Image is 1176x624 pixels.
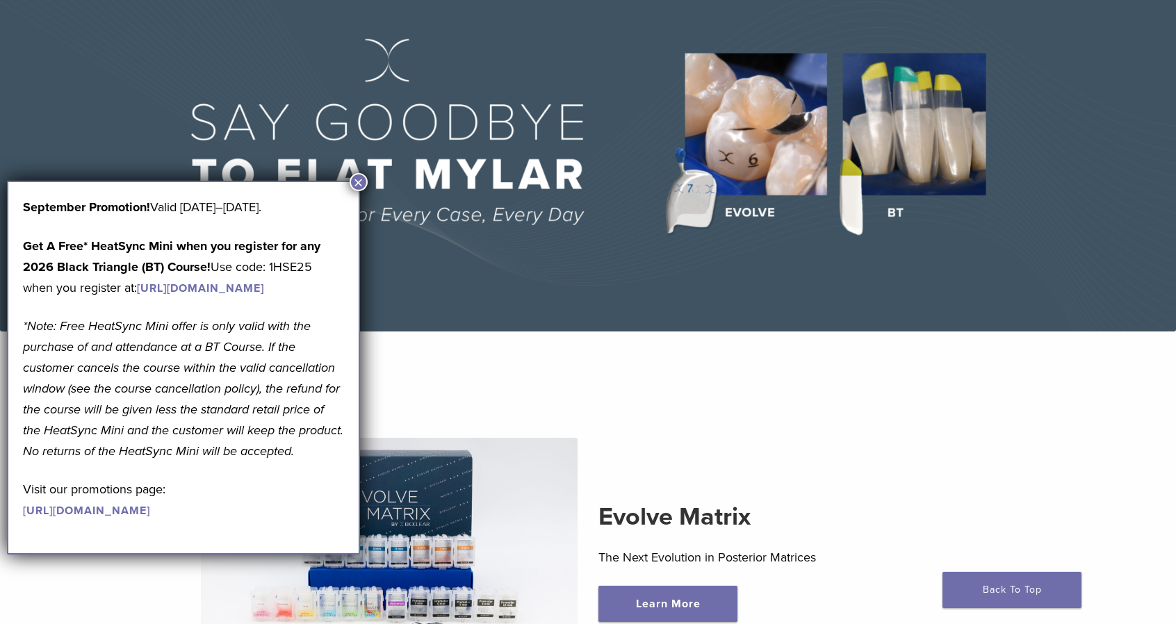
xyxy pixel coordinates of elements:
[350,173,368,191] button: Close
[23,238,320,274] strong: Get A Free* HeatSync Mini when you register for any 2026 Black Triangle (BT) Course!
[598,500,976,534] h2: Evolve Matrix
[598,586,737,622] a: Learn More
[23,197,344,217] p: Valid [DATE]–[DATE].
[23,199,150,215] b: September Promotion!
[23,318,343,459] em: *Note: Free HeatSync Mini offer is only valid with the purchase of and attendance at a BT Course....
[23,236,344,298] p: Use code: 1HSE25 when you register at:
[137,281,264,295] a: [URL][DOMAIN_NAME]
[598,547,976,568] p: The Next Evolution in Posterior Matrices
[942,572,1081,608] a: Back To Top
[23,504,150,518] a: [URL][DOMAIN_NAME]
[23,479,344,520] p: Visit our promotions page:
